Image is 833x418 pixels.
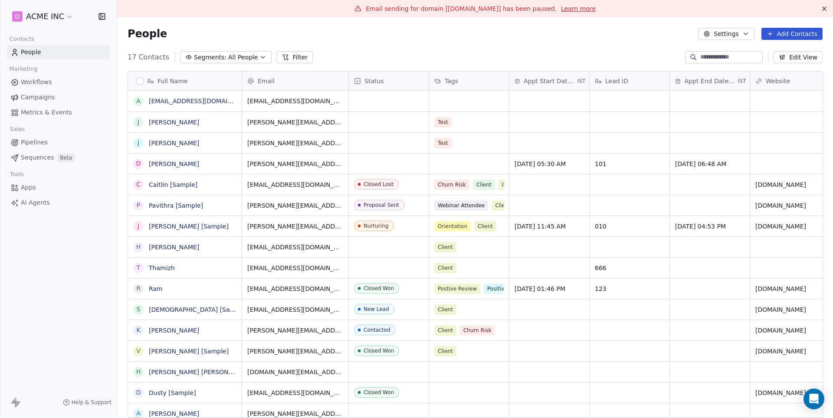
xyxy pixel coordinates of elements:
[149,140,199,147] a: [PERSON_NAME]
[21,93,55,102] span: Campaigns
[149,369,252,376] a: [PERSON_NAME] [PERSON_NAME]
[128,72,242,90] div: Full Name
[755,348,806,355] a: [DOMAIN_NAME]
[136,159,141,168] div: D
[460,325,495,336] span: Churn Risk
[492,200,514,211] span: Client
[247,97,343,105] span: [EMAIL_ADDRESS][DOMAIN_NAME]
[755,285,806,292] a: [DOMAIN_NAME]
[137,263,141,272] div: T
[26,11,64,22] span: ACME INC
[228,53,258,62] span: All People
[434,117,452,127] span: Test
[349,72,429,90] div: Status
[247,139,343,147] span: [PERSON_NAME][EMAIL_ADDRESS][DOMAIN_NAME]
[434,304,456,315] span: Client
[149,223,229,230] a: [PERSON_NAME] [Sample]
[149,285,163,292] a: Ram
[21,183,36,192] span: Apps
[247,347,343,356] span: [PERSON_NAME][EMAIL_ADDRESS][DOMAIN_NAME]
[247,180,343,189] span: [EMAIL_ADDRESS][DOMAIN_NAME]
[138,222,139,231] div: J
[524,77,576,85] span: Appt Start Date/Time
[434,242,456,252] span: Client
[149,306,247,313] a: [DEMOGRAPHIC_DATA] [Sample]
[803,389,824,409] div: Open Intercom Messenger
[755,306,806,313] a: [DOMAIN_NAME]
[434,221,471,232] span: Orientation
[136,97,141,106] div: a
[484,284,531,294] span: Positive Review
[247,243,343,251] span: [EMAIL_ADDRESS][DOMAIN_NAME]
[72,399,112,406] span: Help & Support
[675,222,744,231] span: [DATE] 04:53 PM
[138,138,139,147] div: j
[136,346,141,356] div: V
[755,389,806,396] a: [DOMAIN_NAME]
[698,28,754,40] button: Settings
[7,180,110,195] a: Apps
[7,196,110,210] a: AI Agents
[364,327,390,333] div: Contacted
[6,123,29,136] span: Sales
[434,180,469,190] span: Churn Risk
[21,138,48,147] span: Pipelines
[10,9,75,24] button: DACME INC
[247,201,343,210] span: [PERSON_NAME][EMAIL_ADDRESS][DOMAIN_NAME]
[247,160,343,168] span: [PERSON_NAME][EMAIL_ADDRESS][DOMAIN_NAME]
[128,52,169,62] span: 17 Contacts
[474,221,496,232] span: Client
[7,45,110,59] a: People
[136,284,141,293] div: R
[755,223,806,230] a: [DOMAIN_NAME]
[577,78,586,85] span: IST
[774,51,823,63] button: Edit View
[670,72,750,90] div: Appt End Date/TimeIST
[21,48,41,57] span: People
[515,160,584,168] span: [DATE] 05:30 AM
[15,12,20,21] span: D
[149,327,199,334] a: [PERSON_NAME]
[149,348,229,355] a: [PERSON_NAME] [Sample]
[364,389,394,395] div: Closed Won
[136,409,141,418] div: A
[366,5,557,12] span: Email sending for domain [[DOMAIN_NAME]] has been paused.
[157,77,188,85] span: Full Name
[21,78,52,87] span: Workflows
[247,264,343,272] span: [EMAIL_ADDRESS][DOMAIN_NAME]
[7,105,110,120] a: Metrics & Events
[738,78,746,85] span: IST
[57,153,75,162] span: Beta
[136,367,141,376] div: h
[21,198,50,207] span: AI Agents
[364,223,388,229] div: Nurturing
[434,284,480,294] span: Postive Review
[21,153,54,162] span: Sequences
[7,150,110,165] a: SequencesBeta
[258,77,275,85] span: Email
[136,242,141,251] div: H
[149,98,255,104] a: [EMAIL_ADDRESS][DOMAIN_NAME]
[364,306,389,312] div: New Lead
[247,409,343,418] span: [PERSON_NAME][EMAIL_ADDRESS][DOMAIN_NAME]
[761,28,823,40] button: Add Contacts
[434,325,456,336] span: Client
[685,77,736,85] span: Appt End Date/Time
[247,305,343,314] span: [EMAIL_ADDRESS][DOMAIN_NAME]
[128,27,167,40] span: People
[434,346,456,356] span: Client
[136,388,141,397] div: D
[595,264,664,272] span: 666
[247,118,343,127] span: [PERSON_NAME][EMAIL_ADDRESS][DOMAIN_NAME]
[247,368,343,376] span: [DOMAIN_NAME][EMAIL_ADDRESS][DOMAIN_NAME]
[63,399,112,406] a: Help & Support
[7,75,110,89] a: Workflows
[6,33,38,46] span: Contacts
[561,4,596,13] a: Learn more
[149,202,203,209] a: Pavithra [Sample]
[590,72,669,90] div: Lead ID
[595,284,664,293] span: 123
[194,53,226,62] span: Segments:
[137,305,141,314] div: S
[509,72,589,90] div: Appt Start Date/TimeIST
